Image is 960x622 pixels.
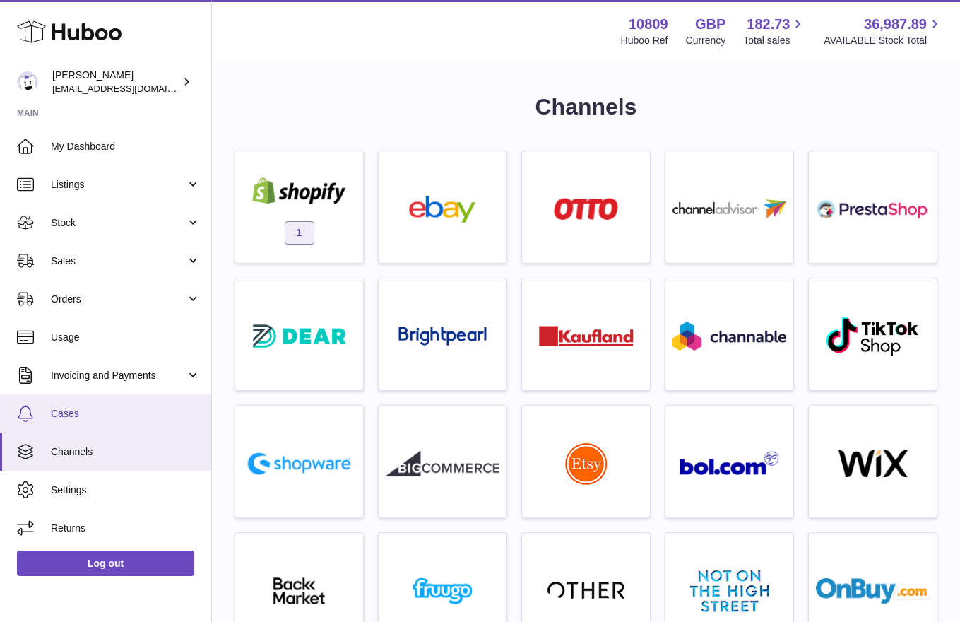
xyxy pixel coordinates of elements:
[747,15,790,34] span: 182.73
[680,451,780,476] img: roseta-bol
[386,196,499,223] img: ebay
[864,15,927,34] span: 36,987.89
[51,140,201,153] span: My Dashboard
[51,445,201,459] span: Channels
[386,413,499,510] a: roseta-bigcommerce
[824,34,943,47] span: AVAILABLE Stock Total
[743,15,806,47] a: 182.73 Total sales
[51,293,186,306] span: Orders
[686,34,726,47] div: Currency
[816,577,930,604] img: onbuy
[621,34,668,47] div: Huboo Ref
[242,286,356,383] a: roseta-dear
[51,178,186,192] span: Listings
[235,92,937,122] h1: Channels
[672,322,786,351] img: roseta-channable
[529,286,643,383] a: roseta-kaufland
[695,15,725,34] strong: GBP
[672,158,786,256] a: roseta-channel-advisor
[386,158,499,256] a: ebay
[398,327,487,346] img: roseta-brightpearl
[242,577,356,604] img: backmarket
[51,522,201,535] span: Returns
[17,71,38,93] img: shop@ballersingod.com
[51,483,201,497] span: Settings
[672,286,786,383] a: roseta-channable
[17,551,194,576] a: Log out
[52,69,179,95] div: [PERSON_NAME]
[51,407,201,421] span: Cases
[672,413,786,510] a: roseta-bol
[554,198,618,220] img: roseta-otto
[565,442,608,485] img: roseta-etsy
[539,326,634,346] img: roseta-kaufland
[825,316,920,357] img: roseta-tiktokshop
[386,286,499,383] a: roseta-brightpearl
[529,158,643,256] a: roseta-otto
[824,15,943,47] a: 36,987.89 AVAILABLE Stock Total
[51,369,186,382] span: Invoicing and Payments
[242,413,356,510] a: roseta-shopware
[816,450,930,477] img: wix
[51,254,186,268] span: Sales
[242,447,356,480] img: roseta-shopware
[51,331,201,344] span: Usage
[547,580,625,602] img: other
[285,221,314,244] span: 1
[629,15,668,34] strong: 10809
[816,413,930,510] a: wix
[386,577,499,604] img: fruugo
[816,286,930,383] a: roseta-tiktokshop
[51,216,186,230] span: Stock
[743,34,806,47] span: Total sales
[529,413,643,510] a: roseta-etsy
[672,199,786,218] img: roseta-channel-advisor
[242,158,356,256] a: shopify 1
[816,158,930,256] a: roseta-prestashop
[242,177,356,204] img: shopify
[386,450,499,477] img: roseta-bigcommerce
[816,196,930,223] img: roseta-prestashop
[249,320,350,352] img: roseta-dear
[690,570,769,612] img: notonthehighstreet
[52,83,208,94] span: [EMAIL_ADDRESS][DOMAIN_NAME]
